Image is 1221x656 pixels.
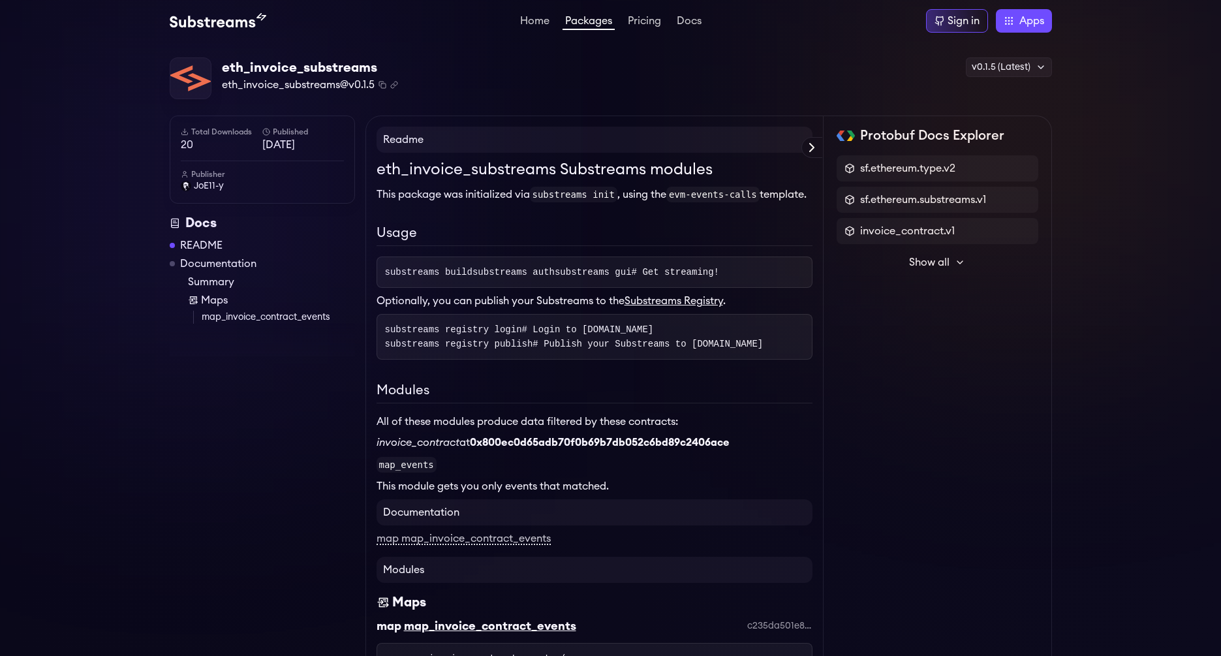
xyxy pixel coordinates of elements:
a: map map_invoice_contract_events [377,533,551,545]
a: Documentation [180,256,256,272]
div: eth_invoice_substreams [222,59,398,77]
h6: Total Downloads [181,127,262,137]
img: Package Logo [170,58,211,99]
span: 20 [181,137,262,153]
p: Optionally, you can publish your Substreams to the . [377,293,812,309]
a: Pricing [625,16,664,29]
div: map_invoice_contract_events [404,617,576,635]
img: User Avatar [181,181,191,191]
a: Docs [674,16,704,29]
span: substreams auth [472,267,555,277]
button: Copy package name and version [379,81,386,89]
em: invoice_contract [377,437,459,448]
h4: Modules [377,557,812,583]
span: substreams gui [555,267,719,277]
a: README [180,238,223,253]
code: map_events [377,457,437,473]
a: Summary [188,274,355,290]
p: All of these modules produce data filtered by these contracts: [377,414,812,430]
a: JoE11-y [181,180,344,193]
a: map_invoice_contract_events [202,311,355,324]
span: JoE11-y [194,180,224,193]
a: Maps [188,292,355,308]
button: Copy .spkg link to clipboard [390,81,398,89]
div: Maps [392,593,426,612]
code: substreams init [530,187,617,202]
h6: Publisher [181,169,344,180]
span: # Publish your Substreams to [DOMAIN_NAME] [533,339,763,349]
span: # Login to [DOMAIN_NAME] [522,324,654,335]
li: at [377,435,812,450]
h1: eth_invoice_substreams Substreams modules [377,158,812,181]
span: sf.ethereum.type.v2 [860,161,955,176]
h6: Published [262,127,344,137]
button: Show all [837,249,1038,275]
a: Packages [563,16,615,30]
span: substreams registry publish [385,339,764,349]
span: eth_invoice_substreams@v0.1.5 [222,77,375,93]
div: c235da501e86728e54f3e45d616b22d67e48c7a6 [747,619,812,633]
div: Docs [170,214,355,232]
span: [DATE] [262,137,344,153]
p: This module gets you only events that matched. [377,478,812,494]
p: This package was initialized via , using the template. [377,187,812,202]
img: Maps icon [377,593,390,612]
span: substreams registry login [385,324,654,335]
a: Sign in [926,9,988,33]
span: invoice_contract.v1 [860,223,955,239]
h4: Readme [377,127,812,153]
a: Substreams Registry [625,296,723,306]
span: # Get streaming! [632,267,719,277]
div: v0.1.5 (Latest) [966,57,1052,77]
a: Home [518,16,552,29]
img: Protobuf [837,131,856,141]
img: Substream's logo [170,13,266,29]
div: Sign in [948,13,980,29]
span: Show all [909,255,950,270]
img: Map icon [188,295,198,305]
div: map [377,617,401,635]
h4: Documentation [377,499,812,525]
span: sf.ethereum.substreams.v1 [860,192,986,208]
h2: Usage [377,223,812,246]
h2: Modules [377,381,812,403]
code: evm-events-calls [666,187,760,202]
h2: Protobuf Docs Explorer [860,127,1004,145]
strong: 0x800ec0d65adb70f0b69b7db052c6bd89c2406ace [470,437,730,448]
span: substreams build [385,267,472,277]
span: Apps [1019,13,1044,29]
